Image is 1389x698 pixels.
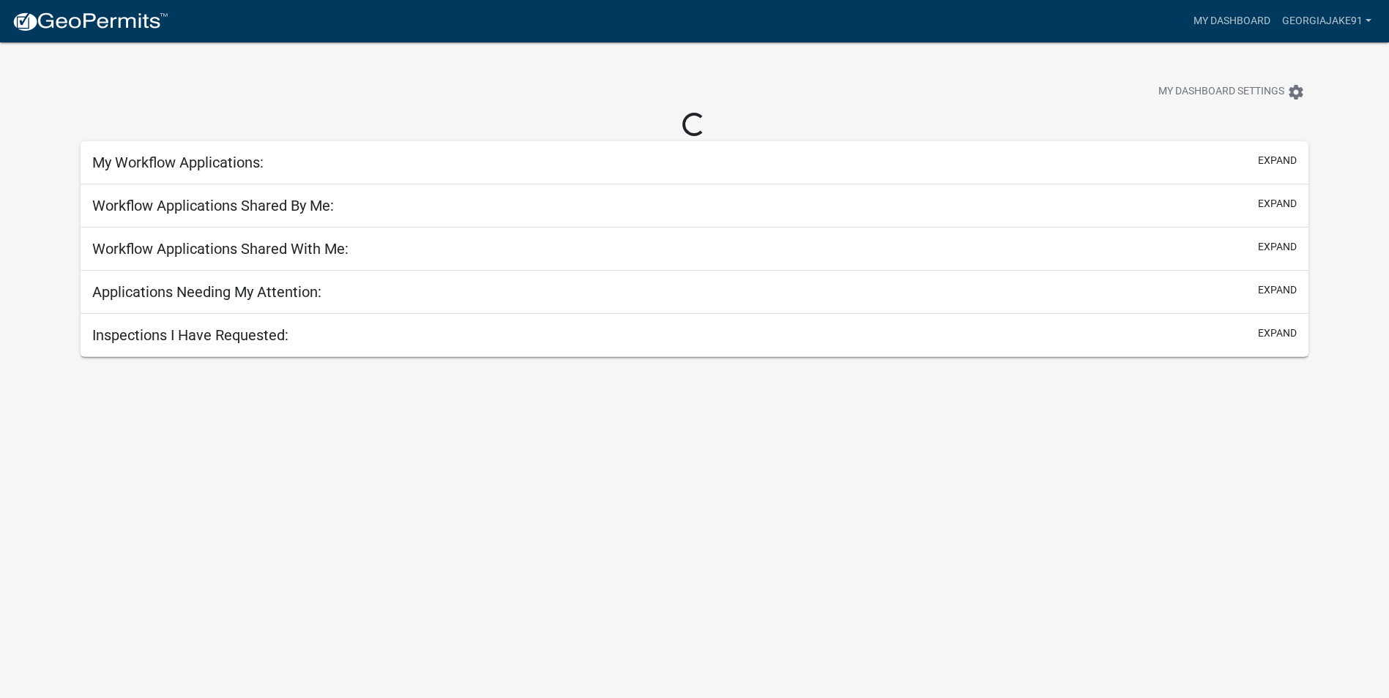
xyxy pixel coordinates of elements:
button: expand [1258,326,1297,341]
a: georgiajake91 [1276,7,1377,35]
button: My Dashboard Settingssettings [1147,78,1317,106]
button: expand [1258,153,1297,168]
h5: Inspections I Have Requested: [92,326,288,344]
button: expand [1258,282,1297,298]
button: expand [1258,196,1297,211]
h5: My Workflow Applications: [92,154,264,171]
span: My Dashboard Settings [1158,83,1284,101]
i: settings [1287,83,1305,101]
h5: Workflow Applications Shared With Me: [92,240,349,258]
button: expand [1258,239,1297,255]
a: My Dashboard [1188,7,1276,35]
h5: Applications Needing My Attention: [92,283,321,301]
h5: Workflow Applications Shared By Me: [92,197,334,214]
